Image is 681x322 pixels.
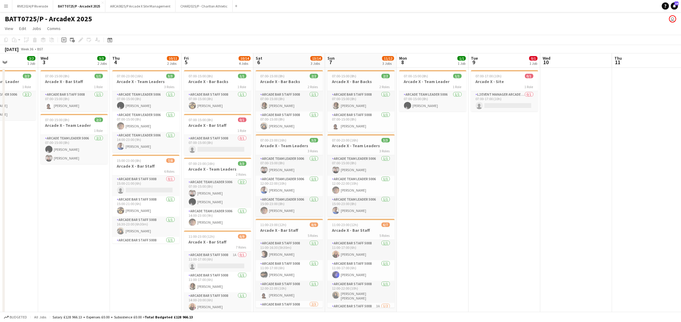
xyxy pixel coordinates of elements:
[3,314,28,321] button: Budgeted
[33,315,47,319] span: All jobs
[53,315,193,319] div: Salary £128 966.13 + Expenses £0.00 + Subsistence £0.00 =
[12,0,53,12] button: RIVE2024/P Riverside
[105,0,176,12] button: ARCA0825/P Arcade X Site Management
[145,315,193,319] span: Total Budgeted £128 966.13
[53,0,105,12] button: BATT0725/P - ArcadeX 2025
[30,25,44,32] a: Jobs
[32,26,41,31] span: Jobs
[19,26,26,31] span: Edit
[674,1,679,5] span: 16
[45,25,63,32] a: Comms
[47,26,61,31] span: Comms
[5,46,19,52] div: [DATE]
[17,25,29,32] a: Edit
[5,14,92,23] h1: BATT0725/P - ArcadeX 2025
[176,0,233,12] button: CHAR2025/P - Charlton Athletic
[669,15,676,22] app-user-avatar: Natasha Kinsman
[5,26,13,31] span: View
[671,2,678,10] a: 16
[10,315,27,319] span: Budgeted
[37,47,43,51] div: BST
[2,25,16,32] a: View
[20,47,35,51] span: Week 36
